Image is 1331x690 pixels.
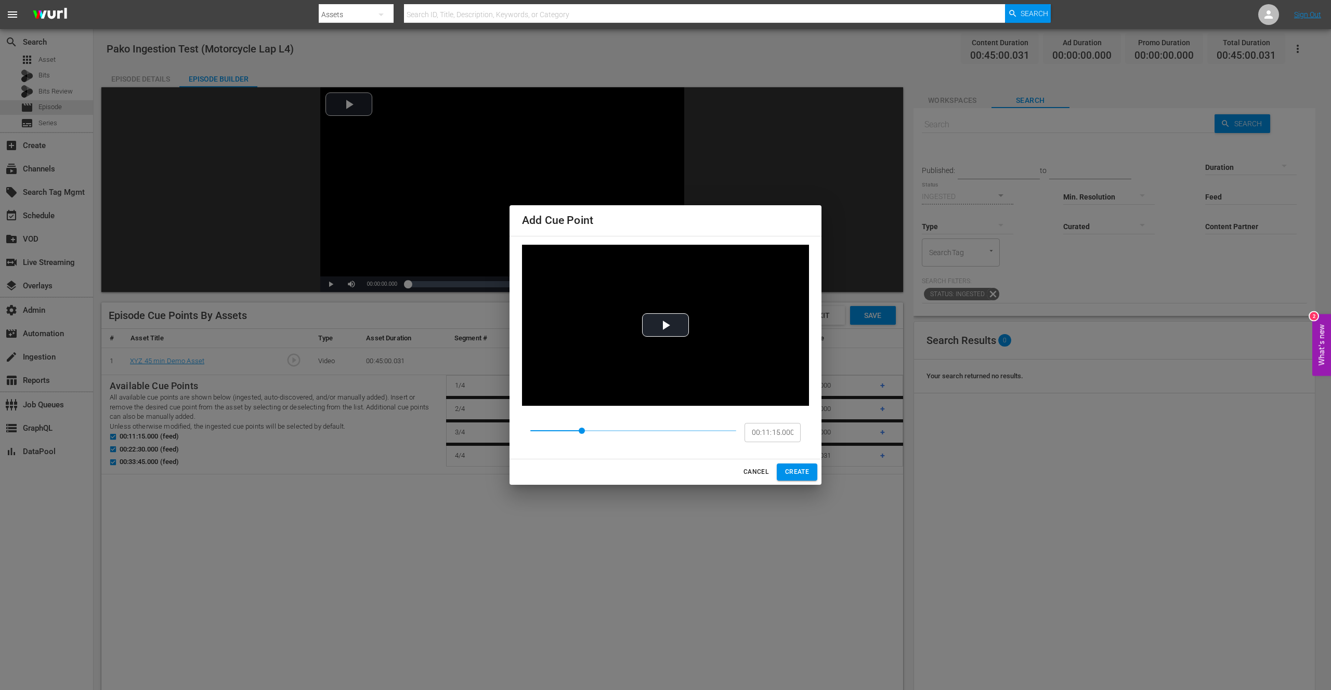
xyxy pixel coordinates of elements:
[739,463,773,481] button: CANCEL
[522,214,809,227] h4: Add Cue Point
[777,463,817,481] button: CREATE
[25,3,75,27] img: ans4CAIJ8jUAAAAAAAAAAAAAAAAAAAAAAAAgQb4GAAAAAAAAAAAAAAAAAAAAAAAAJMjXAAAAAAAAAAAAAAAAAAAAAAAAgAT5G...
[785,467,809,477] span: CREATE
[1310,312,1318,321] div: 2
[1021,4,1048,23] span: Search
[1312,314,1331,376] button: Open Feedback Widget
[522,245,809,406] div: Video Player
[6,8,19,21] span: menu
[1294,10,1321,19] a: Sign Out
[743,467,768,477] span: CANCEL
[642,313,689,337] button: Play Video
